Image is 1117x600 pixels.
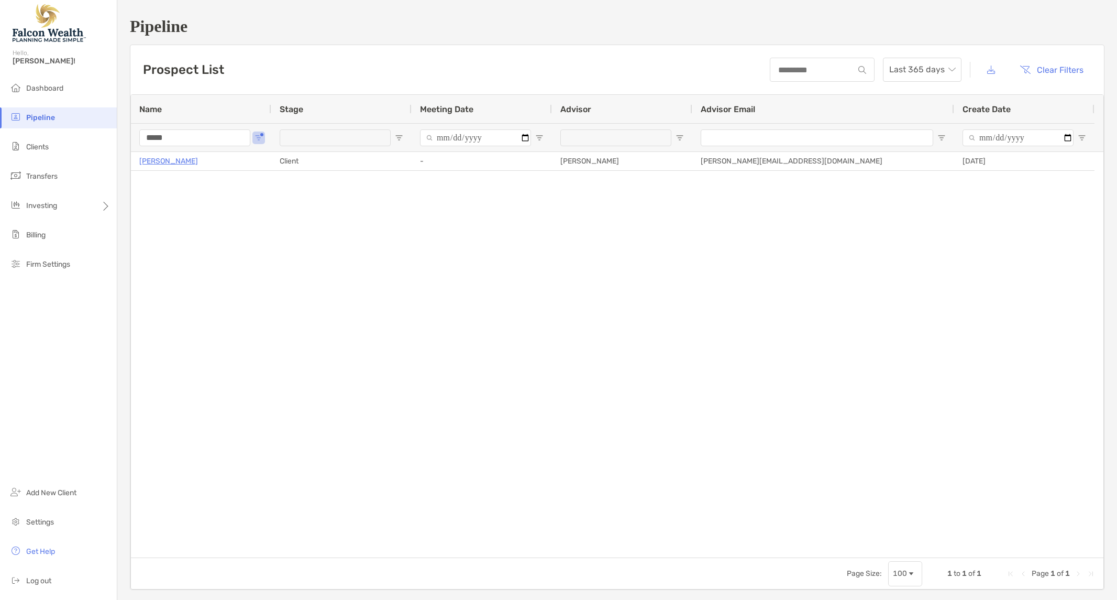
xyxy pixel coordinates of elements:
span: 1 [1050,569,1055,578]
button: Open Filter Menu [535,134,544,142]
span: Settings [26,518,54,527]
div: [PERSON_NAME] [552,152,692,170]
button: Open Filter Menu [1078,134,1086,142]
div: Previous Page [1019,570,1027,578]
input: Create Date Filter Input [963,129,1074,146]
div: First Page [1007,570,1015,578]
span: Last 365 days [889,58,955,81]
img: transfers icon [9,169,22,182]
h1: Pipeline [130,17,1104,36]
span: Add New Client [26,488,76,497]
img: billing icon [9,228,22,241]
span: of [1057,569,1064,578]
img: add_new_client icon [9,486,22,498]
span: of [968,569,975,578]
input: Advisor Email Filter Input [701,129,933,146]
span: Pipeline [26,113,55,122]
span: Firm Settings [26,260,70,269]
span: 1 [947,569,952,578]
span: Transfers [26,172,58,181]
img: get-help icon [9,544,22,557]
span: Advisor Email [701,104,755,114]
span: Dashboard [26,84,63,93]
img: settings icon [9,515,22,528]
div: Client [271,152,412,170]
input: Meeting Date Filter Input [420,129,531,146]
span: Create Date [963,104,1011,114]
span: Meeting Date [420,104,473,114]
div: - [412,152,552,170]
span: 1 [962,569,967,578]
button: Clear Filters [1012,58,1091,81]
button: Open Filter Menu [255,134,263,142]
img: firm-settings icon [9,257,22,270]
a: [PERSON_NAME] [139,155,198,168]
span: Name [139,104,162,114]
span: Get Help [26,547,55,556]
img: dashboard icon [9,81,22,94]
div: Next Page [1074,570,1082,578]
span: 1 [977,569,981,578]
div: [DATE] [954,152,1094,170]
span: Page [1032,569,1049,578]
img: input icon [858,66,866,74]
div: 100 [893,569,907,578]
span: Log out [26,576,51,585]
span: Clients [26,143,49,151]
input: Name Filter Input [139,129,250,146]
button: Open Filter Menu [937,134,946,142]
button: Open Filter Menu [395,134,403,142]
span: Billing [26,231,46,239]
button: Open Filter Menu [676,134,684,142]
img: clients icon [9,140,22,152]
img: investing icon [9,199,22,211]
div: Last Page [1087,570,1095,578]
div: [PERSON_NAME][EMAIL_ADDRESS][DOMAIN_NAME] [692,152,954,170]
span: to [954,569,960,578]
h3: Prospect List [143,62,224,77]
div: Page Size [888,561,922,586]
img: logout icon [9,574,22,586]
img: Falcon Wealth Planning Logo [13,4,86,42]
span: [PERSON_NAME]! [13,57,110,66]
div: Page Size: [847,569,882,578]
span: Advisor [560,104,591,114]
img: pipeline icon [9,111,22,123]
span: 1 [1065,569,1070,578]
span: Stage [280,104,303,114]
span: Investing [26,201,57,210]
